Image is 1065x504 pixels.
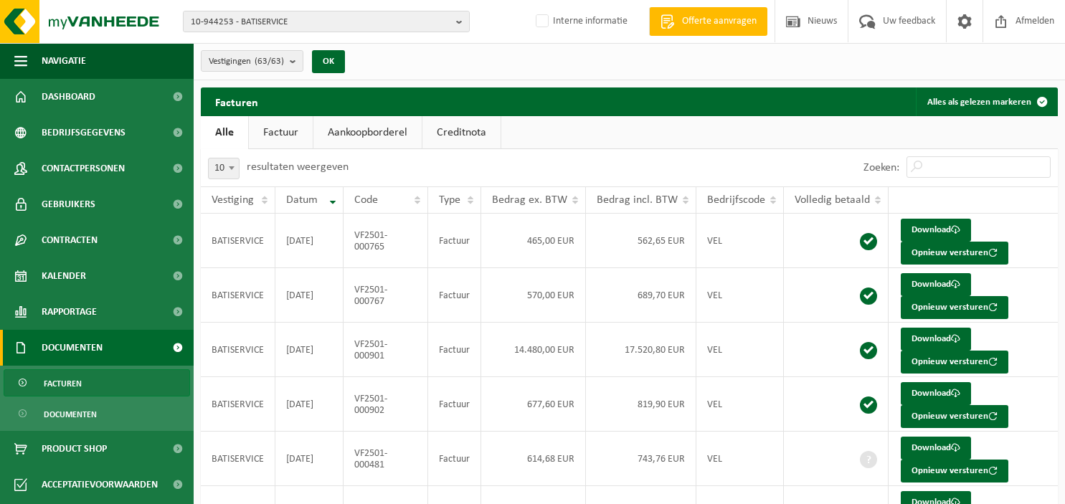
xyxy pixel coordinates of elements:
td: VF2501-000902 [344,377,428,432]
a: Alle [201,116,248,149]
button: Vestigingen(63/63) [201,50,303,72]
td: Factuur [428,268,481,323]
button: Alles als gelezen markeren [916,87,1056,116]
a: Download [901,437,971,460]
span: Bedrag incl. BTW [597,194,678,206]
td: VEL [696,214,784,268]
td: BATISERVICE [201,377,275,432]
td: BATISERVICE [201,432,275,486]
a: Offerte aanvragen [649,7,767,36]
span: Contracten [42,222,98,258]
span: 10 [208,158,240,179]
span: Kalender [42,258,86,294]
td: Factuur [428,323,481,377]
span: Bedrag ex. BTW [492,194,567,206]
span: Rapportage [42,294,97,330]
span: Type [439,194,460,206]
td: VF2501-000765 [344,214,428,268]
span: 10 [209,158,239,179]
span: Contactpersonen [42,151,125,186]
td: 570,00 EUR [481,268,586,323]
h2: Facturen [201,87,273,115]
button: 10-944253 - BATISERVICE [183,11,470,32]
span: Bedrijfsgegevens [42,115,126,151]
td: Factuur [428,214,481,268]
button: Opnieuw versturen [901,296,1008,319]
td: Factuur [428,432,481,486]
td: 677,60 EUR [481,377,586,432]
a: Factuur [249,116,313,149]
a: Documenten [4,400,190,427]
td: Factuur [428,377,481,432]
span: Documenten [44,401,97,428]
span: Vestiging [212,194,254,206]
td: [DATE] [275,268,344,323]
a: Download [901,273,971,296]
button: Opnieuw versturen [901,351,1008,374]
td: VEL [696,377,784,432]
td: VEL [696,268,784,323]
td: 465,00 EUR [481,214,586,268]
count: (63/63) [255,57,284,66]
td: 743,76 EUR [586,432,696,486]
span: Acceptatievoorwaarden [42,467,158,503]
label: Zoeken: [863,162,899,173]
button: Opnieuw versturen [901,405,1008,428]
a: Facturen [4,369,190,396]
td: 562,65 EUR [586,214,696,268]
td: [DATE] [275,377,344,432]
td: 614,68 EUR [481,432,586,486]
span: Vestigingen [209,51,284,72]
span: Documenten [42,330,103,366]
td: BATISERVICE [201,323,275,377]
td: 14.480,00 EUR [481,323,586,377]
span: 10-944253 - BATISERVICE [191,11,450,33]
span: Navigatie [42,43,86,79]
td: VF2501-000481 [344,432,428,486]
span: Dashboard [42,79,95,115]
a: Download [901,328,971,351]
td: VEL [696,432,784,486]
td: VEL [696,323,784,377]
a: Download [901,219,971,242]
label: resultaten weergeven [247,161,349,173]
td: [DATE] [275,432,344,486]
td: 819,90 EUR [586,377,696,432]
button: Opnieuw versturen [901,460,1008,482]
td: 689,70 EUR [586,268,696,323]
span: Product Shop [42,431,107,467]
a: Download [901,382,971,405]
span: Volledig betaald [795,194,870,206]
td: 17.520,80 EUR [586,323,696,377]
a: Aankoopborderel [313,116,422,149]
span: Facturen [44,370,82,397]
td: VF2501-000767 [344,268,428,323]
td: VF2501-000901 [344,323,428,377]
span: Bedrijfscode [707,194,765,206]
button: Opnieuw versturen [901,242,1008,265]
td: BATISERVICE [201,268,275,323]
span: Offerte aanvragen [678,14,760,29]
span: Gebruikers [42,186,95,222]
span: Datum [286,194,318,206]
td: [DATE] [275,214,344,268]
a: Creditnota [422,116,501,149]
label: Interne informatie [533,11,628,32]
td: BATISERVICE [201,214,275,268]
button: OK [312,50,345,73]
td: [DATE] [275,323,344,377]
span: Code [354,194,378,206]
